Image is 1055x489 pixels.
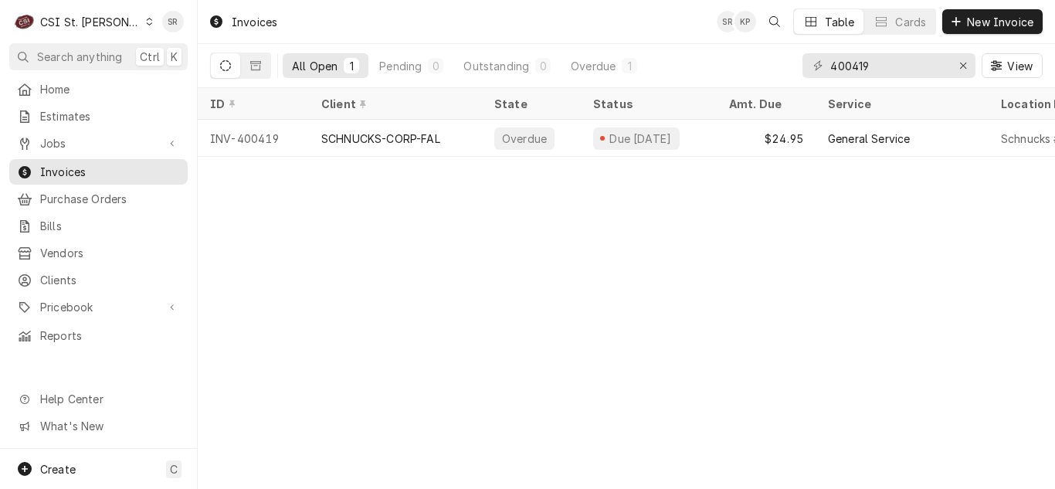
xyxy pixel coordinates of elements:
div: Outstanding [463,58,529,74]
a: Bills [9,213,188,239]
a: Go to Pricebook [9,294,188,320]
div: INV-400419 [198,120,309,157]
div: 0 [431,58,440,74]
button: Erase input [951,53,975,78]
span: K [171,49,178,65]
div: C [14,11,36,32]
a: Go to Help Center [9,386,188,412]
span: Help Center [40,391,178,407]
div: Service [828,96,973,112]
div: Stephani Roth's Avatar [717,11,738,32]
a: Estimates [9,104,188,129]
div: SCHNUCKS-CORP-FAL [321,131,440,147]
div: Stephani Roth's Avatar [162,11,184,32]
span: Ctrl [140,49,160,65]
div: Pending [379,58,422,74]
span: What's New [40,418,178,434]
span: Search anything [37,49,122,65]
div: 1 [347,58,356,74]
span: Bills [40,218,180,234]
input: Keyword search [830,53,946,78]
div: Overdue [571,58,616,74]
a: Reports [9,323,188,348]
div: All Open [292,58,338,74]
span: View [1004,58,1036,74]
button: View [982,53,1043,78]
span: New Invoice [964,14,1036,30]
div: Cards [895,14,926,30]
div: 1 [625,58,634,74]
div: CSI St. Louis's Avatar [14,11,36,32]
div: General Service [828,131,910,147]
span: Create [40,463,76,476]
span: Invoices [40,164,180,180]
span: Jobs [40,135,157,151]
div: SR [717,11,738,32]
span: Vendors [40,245,180,261]
div: Due [DATE] [608,131,673,147]
div: Table [825,14,855,30]
div: CSI St. [PERSON_NAME] [40,14,141,30]
span: Purchase Orders [40,191,180,207]
div: Amt. Due [729,96,800,112]
a: Go to Jobs [9,131,188,156]
div: Overdue [500,131,548,147]
a: Go to What's New [9,413,188,439]
div: $24.95 [717,120,816,157]
button: New Invoice [942,9,1043,34]
a: Clients [9,267,188,293]
div: 0 [538,58,548,74]
button: Search anythingCtrlK [9,43,188,70]
span: Home [40,81,180,97]
div: KP [734,11,756,32]
span: Clients [40,272,180,288]
div: Client [321,96,466,112]
a: Vendors [9,240,188,266]
a: Purchase Orders [9,186,188,212]
span: C [170,461,178,477]
button: Open search [762,9,787,34]
a: Home [9,76,188,102]
a: Invoices [9,159,188,185]
span: Reports [40,328,180,344]
div: State [494,96,568,112]
span: Estimates [40,108,180,124]
span: Pricebook [40,299,157,315]
div: SR [162,11,184,32]
div: ID [210,96,293,112]
div: Status [593,96,701,112]
div: Kym Parson's Avatar [734,11,756,32]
